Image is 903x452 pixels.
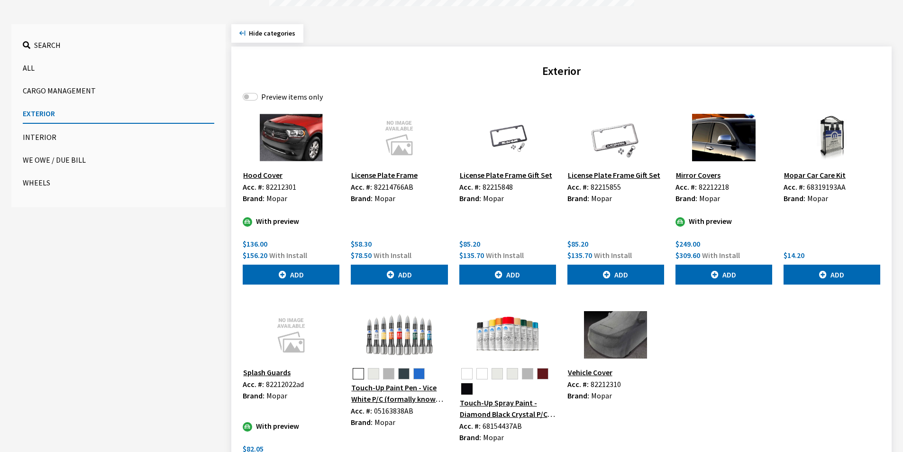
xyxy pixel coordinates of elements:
[351,416,373,428] label: Brand:
[507,368,518,379] button: Bright White
[784,250,804,260] span: $14.20
[351,381,447,405] button: Touch-Up Paint Pen - Vice White P/C (formally known as Ivory White 3 Coat Pearl) (PWD)
[243,114,339,161] img: Image for Hood Cover
[351,311,447,359] img: Image for Touch-Up Paint Pen - Vice White P&#x2F;C (formally known as Ivory White 3 Coat Pearl) (...
[567,239,588,249] span: $85.20
[398,368,410,379] button: Bruiser Grey Clear Coat
[492,368,503,379] button: Bright White
[266,182,296,192] span: 82212301
[266,194,287,203] span: Mopar
[243,215,339,227] div: With preview
[266,391,287,400] span: Mopar
[243,239,267,249] span: $136.00
[459,311,556,359] img: Image for Touch-Up Spray Paint - Diamond Black Crystal P&#x2F;C (PXJ)
[784,181,805,193] label: Acc. #:
[459,250,484,260] span: $135.70
[353,368,364,379] button: Vice White Pearl Coat
[351,181,372,193] label: Acc. #:
[459,181,481,193] label: Acc. #:
[459,420,481,432] label: Acc. #:
[702,250,740,260] span: With Install
[459,432,481,443] label: Brand:
[784,114,880,161] img: Image for Mopar Car Care Kit
[374,250,411,260] span: With Install
[461,368,473,379] button: Clear Coat
[483,194,504,203] span: Mopar
[807,194,828,203] span: Mopar
[567,366,613,378] button: Vehicle Cover
[699,182,729,192] span: 82212218
[675,215,772,227] div: With preview
[249,29,295,37] span: Click to hide category section.
[784,193,805,204] label: Brand:
[374,182,413,192] span: 82214766AB
[591,182,621,192] span: 82215855
[459,193,481,204] label: Brand:
[591,391,612,400] span: Mopar
[483,421,522,431] span: 68154437AB
[383,368,394,379] button: Billet Silver Metallic
[459,169,553,181] button: License Plate Frame Gift Set
[413,368,425,379] button: Blue Pearl Coat
[34,40,61,50] span: Search
[243,311,339,359] img: Image for Splash Guards
[567,378,589,390] label: Acc. #:
[23,150,214,169] button: We Owe / Due Bill
[23,58,214,77] button: All
[243,390,265,401] label: Brand:
[243,193,265,204] label: Brand:
[351,114,447,161] img: Image for License Plate Frame
[486,250,524,260] span: With Install
[243,169,283,181] button: Hood Cover
[243,265,339,285] button: Add
[459,239,480,249] span: $85.20
[567,181,589,193] label: Acc. #:
[351,405,372,416] label: Acc. #:
[675,181,697,193] label: Acc. #:
[23,173,214,192] button: Wheels
[459,397,556,420] button: Touch-Up Spray Paint - Diamond Black Crystal P/C (PXJ)
[351,239,372,249] span: $58.30
[243,420,339,432] div: With preview
[675,169,721,181] button: Mirror Covers
[351,265,447,285] button: Add
[459,114,556,161] img: Image for License Plate Frame Gift Set
[522,368,533,379] button: Billet Silver Metallic
[476,368,488,379] button: Vice White Pearl Coat
[483,433,504,442] span: Mopar
[243,181,264,193] label: Acc. #:
[567,114,664,161] img: Image for License Plate Frame Gift Set
[23,104,214,124] button: Exterior
[591,194,612,203] span: Mopar
[351,193,373,204] label: Brand:
[374,194,395,203] span: Mopar
[567,265,664,285] button: Add
[23,128,214,147] button: Interior
[675,265,772,285] button: Add
[567,390,589,401] label: Brand:
[675,250,700,260] span: $309.60
[675,239,700,249] span: $249.00
[591,379,621,389] span: 82212310
[567,311,664,359] img: Image for Vehicle Cover
[243,366,291,378] button: Splash Guards
[784,169,846,181] button: Mopar Car Care Kit
[567,193,589,204] label: Brand:
[269,250,307,260] span: With Install
[243,250,267,260] span: $156.20
[537,368,548,379] button: Velvet Red
[567,169,661,181] button: License Plate Frame Gift Set
[483,182,513,192] span: 82215848
[461,383,473,395] button: Diamond Black Crystal
[243,378,264,390] label: Acc. #:
[374,406,413,415] span: 05163838AB
[594,250,632,260] span: With Install
[261,91,323,102] label: Preview items only
[351,169,418,181] button: License Plate Frame
[243,63,880,80] h2: Exterior
[675,114,772,161] img: Image for Mirror Covers
[23,81,214,100] button: Cargo Management
[374,417,395,427] span: Mopar
[567,250,592,260] span: $135.70
[266,379,304,389] span: 82212022ad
